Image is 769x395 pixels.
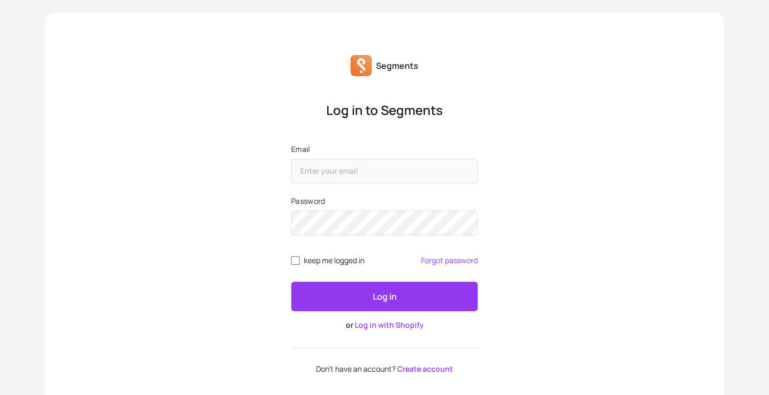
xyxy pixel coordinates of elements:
label: Email [291,144,478,155]
a: Forgot password [421,256,478,265]
input: Email [291,159,478,183]
span: keep me logged in [304,256,364,265]
p: Segments [376,59,418,72]
button: Log in [291,282,478,311]
p: or [291,320,478,330]
a: Create account [397,364,453,374]
p: Log in to Segments [291,102,478,119]
a: Log in with Shopify [355,320,424,330]
p: Log in [373,290,397,303]
input: remember me [291,256,300,265]
p: Don't have an account? [291,365,478,373]
label: Password [291,196,478,207]
input: Password [291,211,478,235]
